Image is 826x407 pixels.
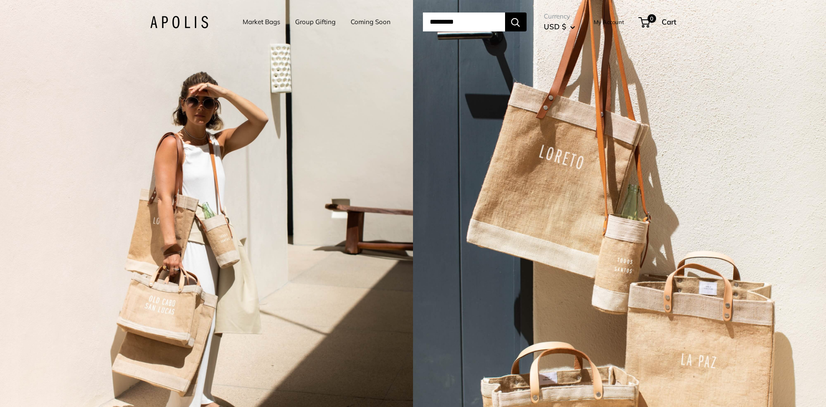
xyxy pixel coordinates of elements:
[544,10,575,22] span: Currency
[505,12,527,31] button: Search
[423,12,505,31] input: Search...
[662,17,676,26] span: Cart
[639,15,676,29] a: 0 Cart
[295,16,336,28] a: Group Gifting
[544,22,566,31] span: USD $
[150,16,208,28] img: Apolis
[594,17,624,27] a: My Account
[544,20,575,34] button: USD $
[243,16,280,28] a: Market Bags
[647,14,656,23] span: 0
[351,16,391,28] a: Coming Soon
